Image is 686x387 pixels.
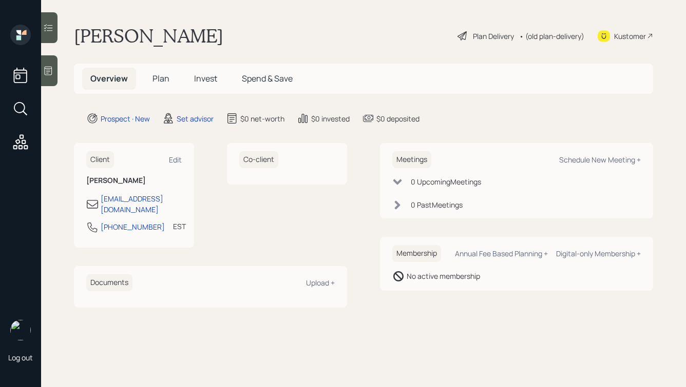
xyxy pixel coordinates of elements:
div: $0 invested [311,113,350,124]
h6: Co-client [239,151,278,168]
h6: Meetings [392,151,431,168]
div: Annual Fee Based Planning + [455,249,548,258]
div: Upload + [306,278,335,288]
div: Log out [8,353,33,362]
div: 0 Upcoming Meeting s [411,176,481,187]
div: $0 deposited [376,113,420,124]
span: Overview [90,73,128,84]
h6: Documents [86,274,132,291]
div: 0 Past Meeting s [411,199,463,210]
div: Set advisor [177,113,214,124]
div: [PHONE_NUMBER] [101,221,165,232]
span: Spend & Save [242,73,293,84]
h6: Membership [392,245,441,262]
div: Kustomer [614,31,646,42]
div: Plan Delivery [473,31,514,42]
h1: [PERSON_NAME] [74,25,223,47]
h6: [PERSON_NAME] [86,176,182,185]
div: No active membership [407,271,480,281]
span: Invest [194,73,217,84]
div: Schedule New Meeting + [559,155,641,165]
div: EST [173,221,186,232]
h6: Client [86,151,114,168]
img: hunter_neumayer.jpg [10,320,31,340]
span: Plan [153,73,169,84]
div: Digital-only Membership + [556,249,641,258]
div: • (old plan-delivery) [519,31,584,42]
div: Edit [169,155,182,165]
div: [EMAIL_ADDRESS][DOMAIN_NAME] [101,193,182,215]
div: $0 net-worth [240,113,284,124]
div: Prospect · New [101,113,150,124]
